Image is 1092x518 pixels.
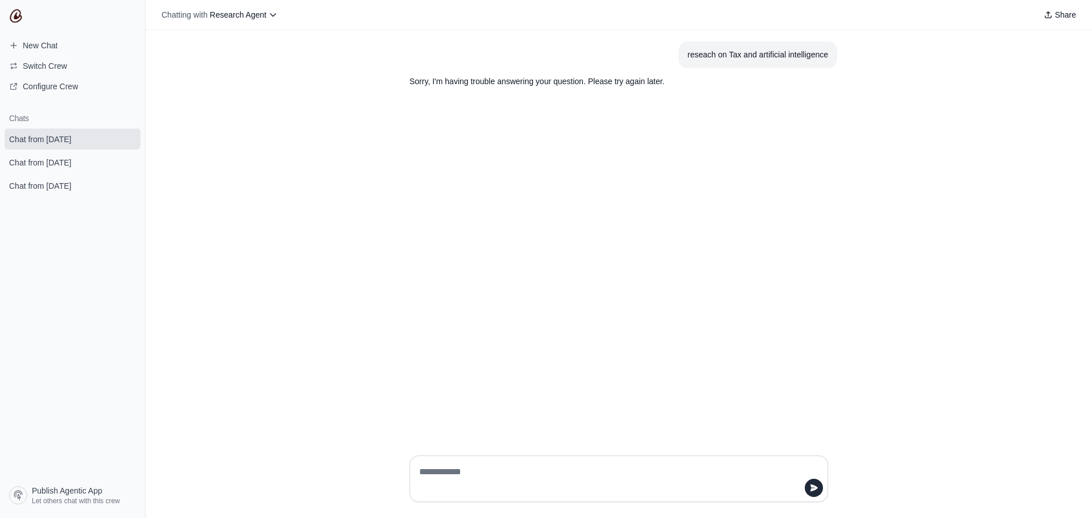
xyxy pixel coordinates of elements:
[9,157,71,168] span: Chat from [DATE]
[679,42,837,68] section: User message
[23,81,78,92] span: Configure Crew
[32,496,120,505] span: Let others chat with this crew
[5,57,140,75] button: Switch Crew
[9,134,71,145] span: Chat from [DATE]
[23,40,57,51] span: New Chat
[409,75,773,88] p: Sorry, I'm having trouble answering your question. Please try again later.
[162,9,208,20] span: Chatting with
[23,60,67,72] span: Switch Crew
[5,175,140,196] a: Chat from [DATE]
[157,7,282,23] button: Chatting with Research Agent
[5,482,140,509] a: Publish Agentic App Let others chat with this crew
[1055,9,1076,20] span: Share
[210,10,267,19] span: Research Agent
[5,152,140,173] a: Chat from [DATE]
[9,180,71,192] span: Chat from [DATE]
[5,129,140,150] a: Chat from [DATE]
[5,36,140,55] a: New Chat
[400,68,783,95] section: Response
[32,485,102,496] span: Publish Agentic App
[9,9,23,23] img: CrewAI Logo
[1039,7,1081,23] button: Share
[688,48,828,61] div: reseach on Tax and artificial intelligence
[5,77,140,96] a: Configure Crew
